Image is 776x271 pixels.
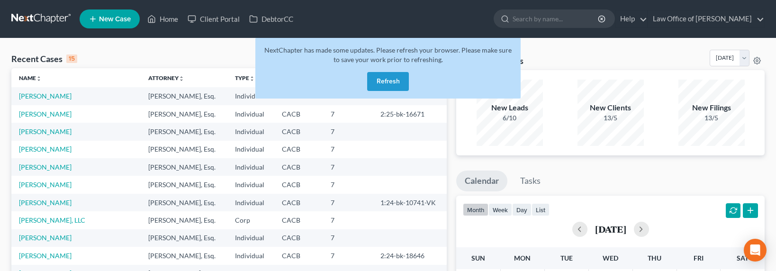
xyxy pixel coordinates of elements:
td: [PERSON_NAME], Esq. [141,229,227,247]
td: Individual [227,141,274,158]
td: 2:25-bk-16671 [373,105,447,123]
a: [PERSON_NAME] [19,127,72,135]
td: [PERSON_NAME], Esq. [141,211,227,229]
td: Individual [227,87,274,105]
td: 1:24-bk-10741-VK [373,194,447,211]
span: Sun [471,254,485,262]
a: Attorneyunfold_more [148,74,184,81]
td: Corp [227,211,274,229]
button: day [512,203,532,216]
td: 7 [323,176,373,193]
td: [PERSON_NAME], Esq. [141,105,227,123]
td: 7 [323,123,373,140]
a: Nameunfold_more [19,74,42,81]
span: New Case [99,16,131,23]
div: New Clients [577,102,644,113]
td: 7 [323,194,373,211]
button: list [532,203,550,216]
button: month [463,203,488,216]
a: [PERSON_NAME] [19,92,72,100]
i: unfold_more [249,76,255,81]
i: unfold_more [36,76,42,81]
td: Individual [227,123,274,140]
td: [PERSON_NAME], Esq. [141,141,227,158]
div: Open Intercom Messenger [744,239,767,262]
td: 7 [323,141,373,158]
td: CACB [274,158,323,176]
input: Search by name... [513,10,599,27]
td: CACB [274,141,323,158]
td: 7 [323,158,373,176]
span: Thu [648,254,661,262]
span: Sat [737,254,749,262]
a: Law Office of [PERSON_NAME] [648,10,764,27]
a: [PERSON_NAME] [19,234,72,242]
td: CACB [274,211,323,229]
td: CACB [274,123,323,140]
td: 7 [323,105,373,123]
div: New Filings [678,102,745,113]
button: week [488,203,512,216]
span: Tue [560,254,573,262]
td: Individual [227,229,274,247]
div: 13/5 [678,113,745,123]
div: 13/5 [577,113,644,123]
div: 15 [66,54,77,63]
td: CACB [274,247,323,264]
td: Individual [227,158,274,176]
h2: [DATE] [595,224,626,234]
td: 7 [323,229,373,247]
td: [PERSON_NAME], Esq. [141,158,227,176]
a: Calendar [456,171,507,191]
td: 2:24-bk-18646 [373,247,447,264]
td: Individual [227,247,274,264]
a: [PERSON_NAME] [19,163,72,171]
td: [PERSON_NAME], Esq. [141,123,227,140]
a: Tasks [512,171,549,191]
span: NextChapter has made some updates. Please refresh your browser. Please make sure to save your wor... [264,46,512,63]
span: Fri [694,254,704,262]
td: [PERSON_NAME], Esq. [141,247,227,264]
a: Client Portal [183,10,244,27]
td: Individual [227,194,274,211]
button: Refresh [367,72,409,91]
td: [PERSON_NAME], Esq. [141,176,227,193]
a: [PERSON_NAME] [19,181,72,189]
a: [PERSON_NAME] [19,110,72,118]
td: CACB [274,194,323,211]
td: CACB [274,176,323,193]
span: Mon [514,254,531,262]
td: CACB [274,229,323,247]
td: 7 [323,247,373,264]
a: [PERSON_NAME], LLC [19,216,85,224]
a: Help [615,10,647,27]
a: Home [143,10,183,27]
a: Typeunfold_more [235,74,255,81]
div: New Leads [477,102,543,113]
a: [PERSON_NAME] [19,145,72,153]
td: [PERSON_NAME], Esq. [141,87,227,105]
span: Wed [603,254,618,262]
a: [PERSON_NAME] [19,252,72,260]
i: unfold_more [179,76,184,81]
a: [PERSON_NAME] [19,199,72,207]
td: [PERSON_NAME], Esq. [141,194,227,211]
td: Individual [227,105,274,123]
td: CACB [274,105,323,123]
div: Recent Cases [11,53,77,64]
td: 7 [323,211,373,229]
a: DebtorCC [244,10,298,27]
td: Individual [227,176,274,193]
div: 6/10 [477,113,543,123]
